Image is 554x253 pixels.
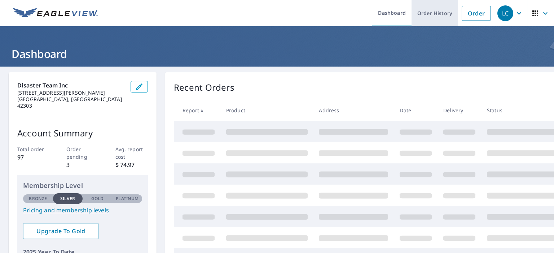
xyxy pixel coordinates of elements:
[17,81,125,90] p: Disaster Team Inc
[66,161,99,169] p: 3
[497,5,513,21] div: LC
[220,100,313,121] th: Product
[60,195,75,202] p: Silver
[462,6,491,21] a: Order
[23,223,99,239] a: Upgrade To Gold
[17,90,125,96] p: [STREET_ADDRESS][PERSON_NAME]
[29,195,47,202] p: Bronze
[17,153,50,162] p: 97
[174,100,220,121] th: Report #
[115,161,148,169] p: $ 74.97
[17,96,125,109] p: [GEOGRAPHIC_DATA], [GEOGRAPHIC_DATA] 42303
[13,8,98,19] img: EV Logo
[438,100,481,121] th: Delivery
[17,145,50,153] p: Total order
[115,145,148,161] p: Avg. report cost
[66,145,99,161] p: Order pending
[116,195,138,202] p: Platinum
[313,100,394,121] th: Address
[17,127,148,140] p: Account Summary
[174,81,234,94] p: Recent Orders
[91,195,104,202] p: Gold
[29,227,93,235] span: Upgrade To Gold
[23,181,142,190] p: Membership Level
[9,46,545,61] h1: Dashboard
[23,206,142,214] a: Pricing and membership levels
[394,100,438,121] th: Date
